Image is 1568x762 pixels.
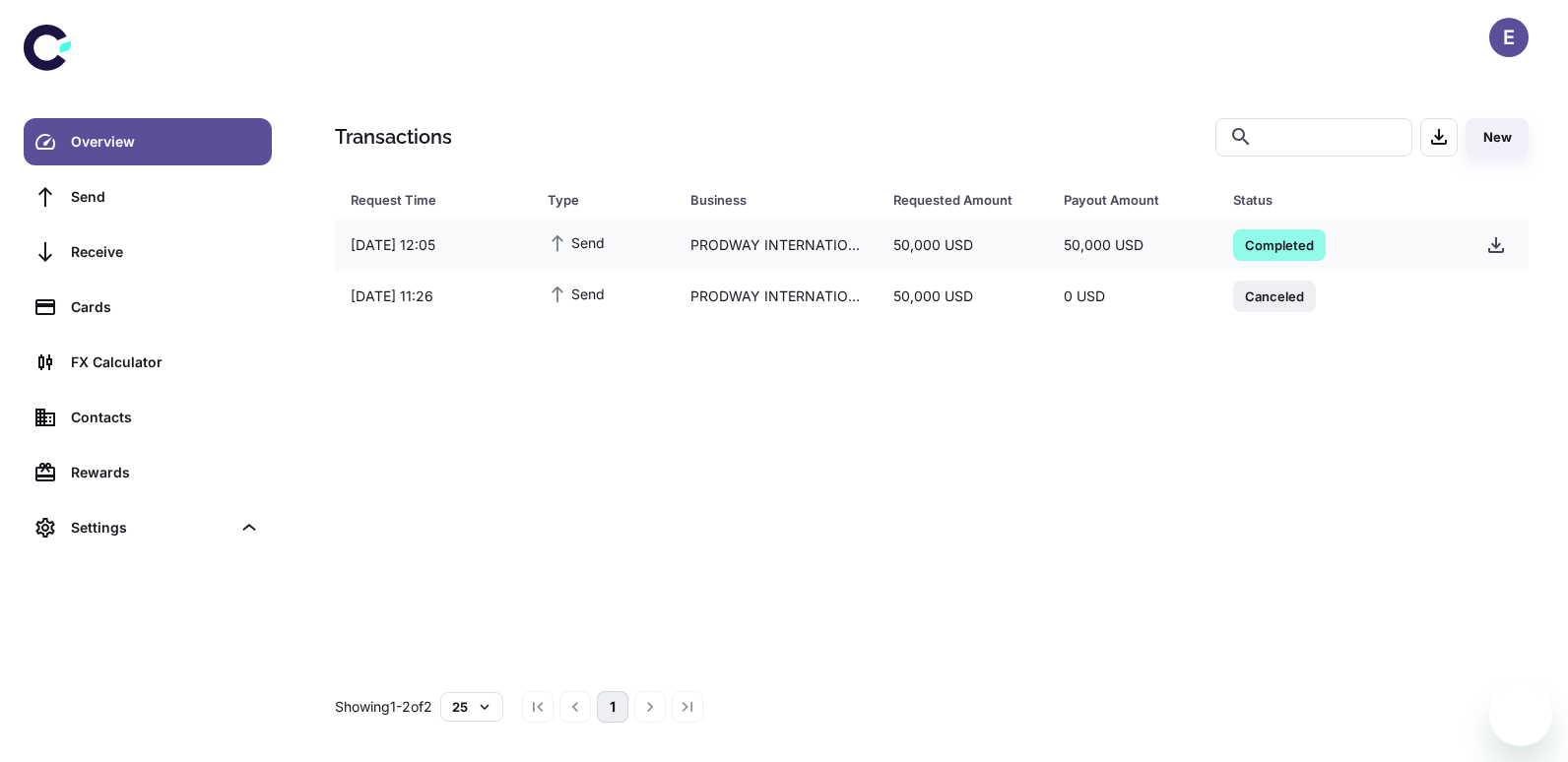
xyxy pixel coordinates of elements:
div: Requested Amount [893,186,1013,214]
h1: Transactions [335,122,452,152]
div: 0 USD [1048,278,1217,315]
div: [DATE] 11:26 [335,278,532,315]
div: Send [71,186,260,208]
div: Rewards [71,462,260,483]
button: 25 [440,692,503,722]
a: Cards [24,284,272,331]
div: PRODWAY INTERNATIONAL [675,226,879,264]
button: page 1 [597,691,628,723]
a: Rewards [24,449,272,496]
button: New [1466,118,1529,157]
div: 50,000 USD [878,226,1047,264]
span: Status [1233,186,1447,214]
iframe: Button to launch messaging window [1489,683,1552,746]
div: Payout Amount [1064,186,1184,214]
div: Settings [24,504,272,551]
div: Settings [71,517,230,539]
nav: pagination navigation [519,691,706,723]
div: [DATE] 12:05 [335,226,532,264]
a: Contacts [24,394,272,441]
span: Payout Amount [1064,186,1209,214]
div: Overview [71,131,260,153]
span: Requested Amount [893,186,1039,214]
a: Receive [24,228,272,276]
span: Send [548,231,605,253]
span: Canceled [1233,286,1316,305]
span: Type [548,186,667,214]
button: E [1489,18,1529,57]
a: FX Calculator [24,339,272,386]
div: PRODWAY INTERNATIONAL [675,278,879,315]
p: Showing 1-2 of 2 [335,696,432,718]
a: Overview [24,118,272,165]
div: Contacts [71,407,260,428]
div: 50,000 USD [878,278,1047,315]
div: Cards [71,296,260,318]
div: Request Time [351,186,498,214]
span: Send [548,283,605,304]
div: 50,000 USD [1048,226,1217,264]
span: Request Time [351,186,524,214]
div: Type [548,186,641,214]
div: FX Calculator [71,351,260,373]
span: Completed [1233,234,1326,254]
div: Receive [71,241,260,263]
a: Send [24,173,272,221]
div: Status [1233,186,1421,214]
